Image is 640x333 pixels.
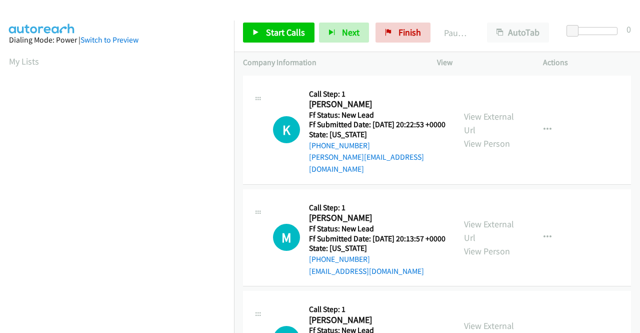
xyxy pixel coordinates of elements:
[309,203,445,213] h5: Call Step: 1
[444,26,469,40] p: Paused
[398,27,421,38] span: Finish
[309,224,445,234] h5: Ff Status: New Lead
[309,141,370,150] a: [PHONE_NUMBER]
[437,57,525,69] p: View
[309,110,446,120] h5: Ff Status: New Lead
[309,304,445,314] h5: Call Step: 1
[309,243,445,253] h5: State: [US_STATE]
[273,224,300,251] h1: M
[309,234,445,244] h5: Ff Submitted Date: [DATE] 20:13:57 +0000
[464,111,514,136] a: View External Url
[243,23,314,43] a: Start Calls
[487,23,549,43] button: AutoTab
[309,89,446,99] h5: Call Step: 1
[375,23,430,43] a: Finish
[9,56,39,67] a: My Lists
[571,27,617,35] div: Delay between calls (in seconds)
[9,34,225,46] div: Dialing Mode: Power |
[309,99,442,110] h2: [PERSON_NAME]
[273,116,300,143] div: The call is yet to be attempted
[273,224,300,251] div: The call is yet to be attempted
[266,27,305,38] span: Start Calls
[464,218,514,243] a: View External Url
[342,27,359,38] span: Next
[626,23,631,36] div: 0
[309,254,370,264] a: [PHONE_NUMBER]
[309,266,424,276] a: [EMAIL_ADDRESS][DOMAIN_NAME]
[309,120,446,130] h5: Ff Submitted Date: [DATE] 20:22:53 +0000
[543,57,631,69] p: Actions
[309,152,424,174] a: [PERSON_NAME][EMAIL_ADDRESS][DOMAIN_NAME]
[309,212,442,224] h2: [PERSON_NAME]
[464,245,510,257] a: View Person
[464,138,510,149] a: View Person
[80,35,138,45] a: Switch to Preview
[243,57,419,69] p: Company Information
[273,116,300,143] h1: K
[319,23,369,43] button: Next
[309,314,442,326] h2: [PERSON_NAME]
[309,130,446,140] h5: State: [US_STATE]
